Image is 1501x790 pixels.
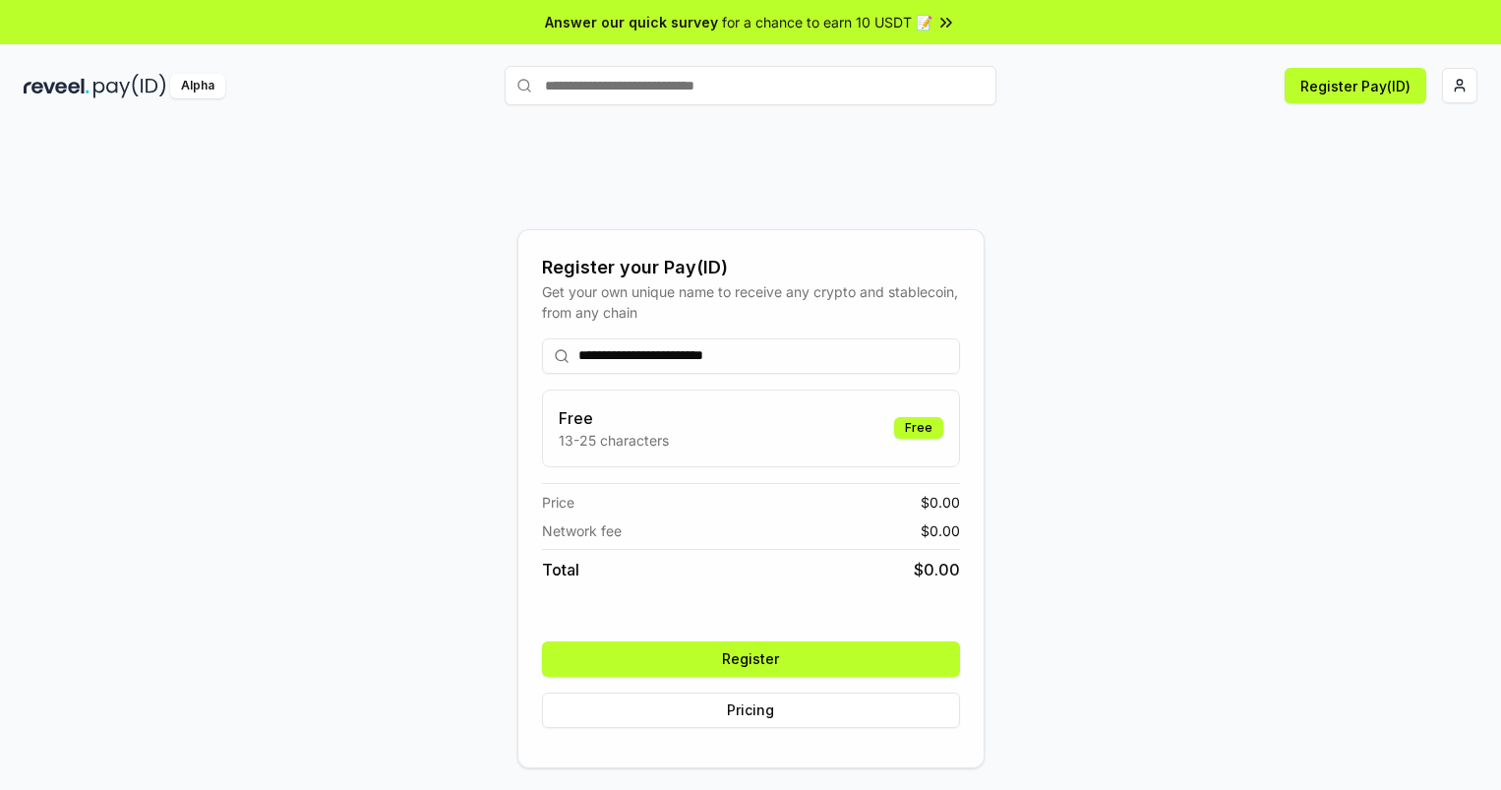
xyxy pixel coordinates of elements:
[914,558,960,581] span: $ 0.00
[24,74,90,98] img: reveel_dark
[1285,68,1426,103] button: Register Pay(ID)
[722,12,932,32] span: for a chance to earn 10 USDT 📝
[545,12,718,32] span: Answer our quick survey
[559,406,669,430] h3: Free
[542,520,622,541] span: Network fee
[559,430,669,451] p: 13-25 characters
[542,693,960,728] button: Pricing
[542,254,960,281] div: Register your Pay(ID)
[542,281,960,323] div: Get your own unique name to receive any crypto and stablecoin, from any chain
[93,74,166,98] img: pay_id
[542,558,579,581] span: Total
[921,520,960,541] span: $ 0.00
[921,492,960,513] span: $ 0.00
[894,417,943,439] div: Free
[170,74,225,98] div: Alpha
[542,641,960,677] button: Register
[542,492,574,513] span: Price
